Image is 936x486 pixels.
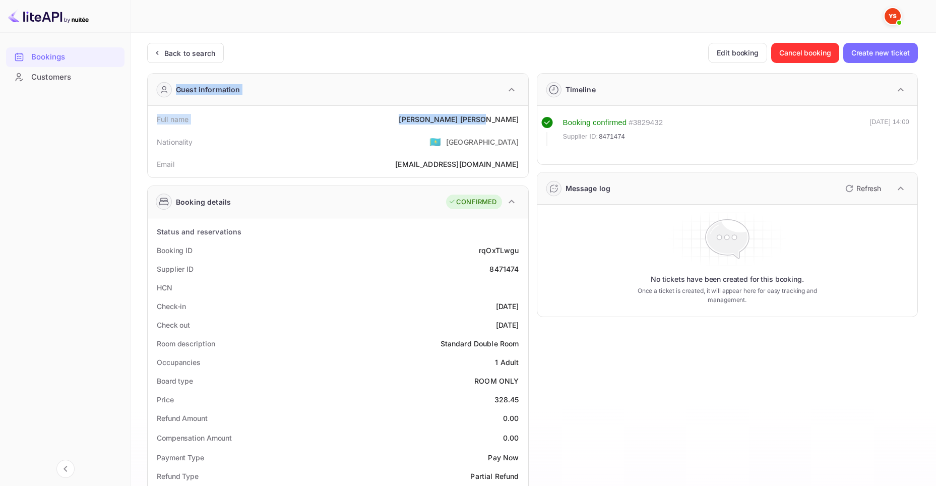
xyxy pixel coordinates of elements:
div: ROOM ONLY [474,376,519,386]
div: Room description [157,338,215,349]
div: 8471474 [489,264,519,274]
div: Standard Double Room [441,338,519,349]
img: LiteAPI logo [8,8,89,24]
div: Booking ID [157,245,193,256]
div: Booking details [176,197,231,207]
div: Email [157,159,174,169]
button: Collapse navigation [56,460,75,478]
div: Occupancies [157,357,201,368]
div: Compensation Amount [157,433,232,443]
div: Message log [566,183,611,194]
div: # 3829432 [629,117,663,129]
div: Customers [31,72,119,83]
div: [PERSON_NAME] [PERSON_NAME] [399,114,519,125]
div: [EMAIL_ADDRESS][DOMAIN_NAME] [395,159,519,169]
div: 0.00 [503,413,519,423]
div: 1 Adult [495,357,519,368]
img: Yandex Support [885,8,901,24]
div: rqOxTLwgu [479,245,519,256]
p: No tickets have been created for this booking. [651,274,804,284]
div: [DATE] 14:00 [869,117,909,146]
div: Bookings [31,51,119,63]
button: Cancel booking [771,43,839,63]
div: Timeline [566,84,596,95]
div: Refund Amount [157,413,208,423]
div: 0.00 [503,433,519,443]
a: Customers [6,68,124,86]
p: Once a ticket is created, it will appear here for easy tracking and management. [625,286,830,305]
div: [GEOGRAPHIC_DATA] [446,137,519,147]
a: Bookings [6,47,124,66]
div: Guest information [176,84,240,95]
p: Refresh [856,183,881,194]
span: 8471474 [599,132,625,142]
button: Edit booking [708,43,767,63]
div: Bookings [6,47,124,67]
div: Check out [157,320,190,330]
div: Pay Now [488,452,519,463]
div: HCN [157,282,172,293]
div: Board type [157,376,193,386]
div: Partial Refund [470,471,519,481]
button: Create new ticket [843,43,918,63]
span: Supplier ID: [563,132,598,142]
div: CONFIRMED [449,197,496,207]
div: Refund Type [157,471,199,481]
div: Supplier ID [157,264,194,274]
div: 328.45 [494,394,519,405]
div: [DATE] [496,301,519,312]
span: United States [429,133,441,151]
div: [DATE] [496,320,519,330]
div: Price [157,394,174,405]
button: Refresh [839,180,885,197]
div: Full name [157,114,189,125]
div: Customers [6,68,124,87]
div: Nationality [157,137,193,147]
div: Back to search [164,48,215,58]
div: Booking confirmed [563,117,627,129]
div: Check-in [157,301,186,312]
div: Status and reservations [157,226,241,237]
div: Payment Type [157,452,204,463]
